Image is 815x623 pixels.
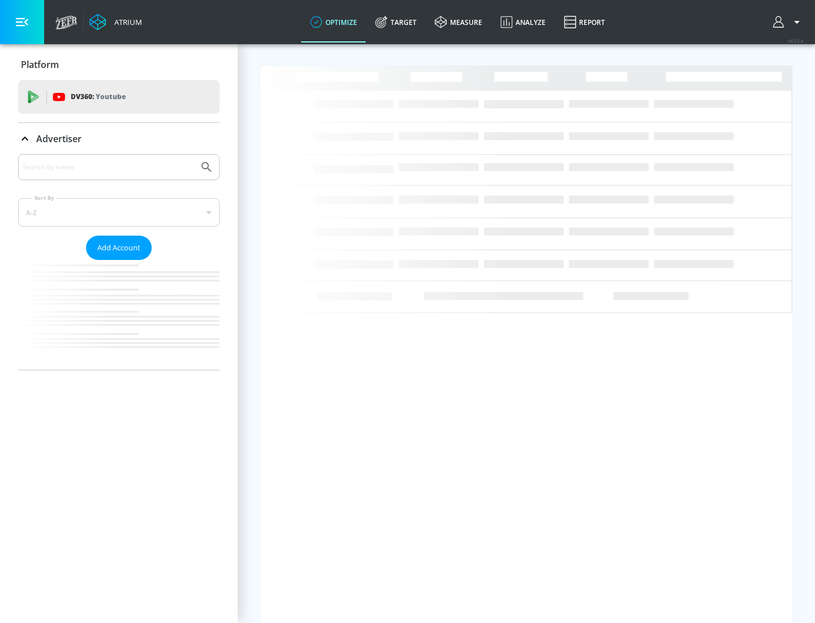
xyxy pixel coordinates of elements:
[18,80,220,114] div: DV360: Youtube
[89,14,142,31] a: Atrium
[36,133,81,145] p: Advertiser
[366,2,426,42] a: Target
[110,17,142,27] div: Atrium
[18,154,220,370] div: Advertiser
[18,198,220,227] div: A-Z
[788,37,804,44] span: v 4.25.4
[23,160,194,174] input: Search by name
[71,91,126,103] p: DV360:
[32,194,57,202] label: Sort By
[18,123,220,155] div: Advertiser
[555,2,614,42] a: Report
[86,236,152,260] button: Add Account
[18,260,220,370] nav: list of Advertiser
[491,2,555,42] a: Analyze
[21,58,59,71] p: Platform
[18,49,220,80] div: Platform
[426,2,491,42] a: measure
[96,91,126,103] p: Youtube
[97,241,140,254] span: Add Account
[301,2,366,42] a: optimize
